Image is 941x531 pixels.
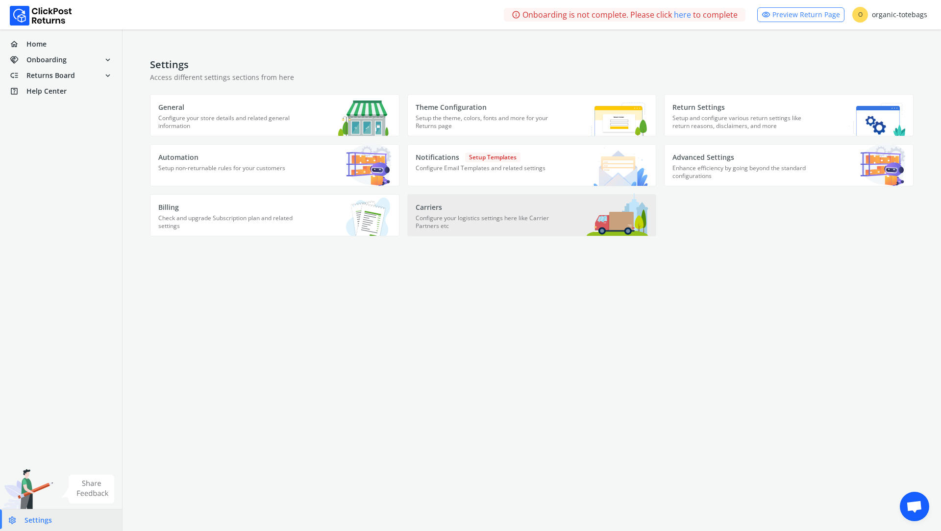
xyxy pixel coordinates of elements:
span: info [512,8,520,22]
img: Return Settings [849,103,905,136]
div: organic-totebags [852,7,927,23]
span: help_center [10,84,26,98]
h4: Settings [150,59,914,71]
a: homeHome [6,37,116,51]
a: visibilityPreview Return Page [757,7,844,22]
img: General [338,96,391,136]
span: visibility [762,8,770,22]
span: expand_more [103,53,112,67]
div: Onboarding is not complete. Please click to complete [504,8,745,22]
p: Billing [158,202,298,212]
p: Setup non-returnable rules for your customers [158,164,298,184]
img: Advanced Settings [860,144,905,186]
p: Access different settings sections from here [150,73,914,82]
p: Check and upgrade Subscription plan and related settings [158,214,298,236]
img: Carriers [587,193,648,236]
span: Returns Board [26,71,75,80]
img: Logo [10,6,72,25]
p: General [158,102,298,112]
p: Configure your store details and related general information [158,114,298,136]
span: Settings [25,515,52,525]
img: Notifications [593,148,648,186]
p: Carriers [416,202,555,212]
img: share feedback [61,475,115,504]
span: settings [8,513,25,527]
span: Onboarding [26,55,67,65]
p: Configure your logistics settings here like Carrier Partners etc [416,214,555,236]
span: Help Center [26,86,67,96]
span: Home [26,39,47,49]
div: Open chat [900,492,929,521]
span: Setup Templates [465,152,520,162]
img: Billing [331,194,391,236]
span: low_priority [10,69,26,82]
a: help_centerHelp Center [6,84,116,98]
img: Theme Configuration [581,91,648,136]
p: Theme Configuration [416,102,555,112]
p: Enhance efficiency by going beyond the standard configurations [672,164,812,186]
span: handshake [10,53,26,67]
p: Advanced Settings [672,152,812,162]
img: Automation [346,144,391,186]
span: expand_more [103,69,112,82]
p: Setup the theme, colors, fonts and more for your Returns page [416,114,555,136]
p: Notifications [416,152,555,162]
a: here [674,9,691,21]
p: Configure Email Templates and related settings [416,164,555,184]
span: home [10,37,26,51]
p: Return Settings [672,102,812,112]
p: Automation [158,152,298,162]
span: O [852,7,868,23]
p: Setup and configure various return settings like return reasons, disclaimers, and more [672,114,812,136]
